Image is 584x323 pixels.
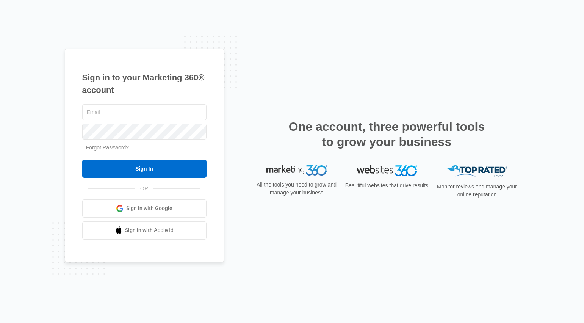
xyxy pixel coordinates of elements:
[86,144,129,151] a: Forgot Password?
[135,185,153,193] span: OR
[357,165,417,176] img: Websites 360
[126,204,172,212] span: Sign in with Google
[82,160,207,178] input: Sign In
[82,104,207,120] input: Email
[254,181,339,197] p: All the tools you need to grow and manage your business
[287,119,487,149] h2: One account, three powerful tools to grow your business
[435,183,520,199] p: Monitor reviews and manage your online reputation
[344,182,429,190] p: Beautiful websites that drive results
[125,226,174,234] span: Sign in with Apple Id
[266,165,327,176] img: Marketing 360
[82,221,207,240] a: Sign in with Apple Id
[82,199,207,218] a: Sign in with Google
[447,165,507,178] img: Top Rated Local
[82,71,207,96] h1: Sign in to your Marketing 360® account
